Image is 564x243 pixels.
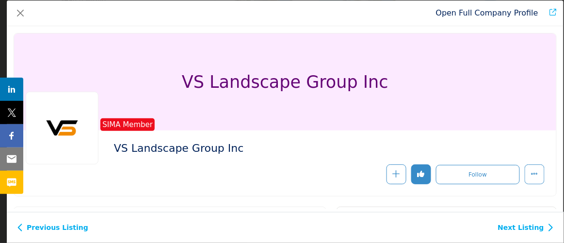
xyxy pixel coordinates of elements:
[525,164,545,184] button: More Options
[387,164,406,184] button: Redirect to login page
[543,7,557,19] a: Redirect to vs-landscape-group-inc
[114,142,381,155] h2: VS Landscape Group Inc
[102,119,153,130] span: SIMA Member
[498,223,554,233] a: Next Listing
[182,33,388,130] h1: VS Landscape Group Inc
[411,164,431,184] button: Redirect to login page
[26,92,98,164] img: vs-landscape-group-inc logo
[14,6,27,20] button: Close
[436,8,538,17] a: Redirect to vs-landscape-group-inc
[17,223,88,233] a: Previous Listing
[436,165,520,184] button: Follow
